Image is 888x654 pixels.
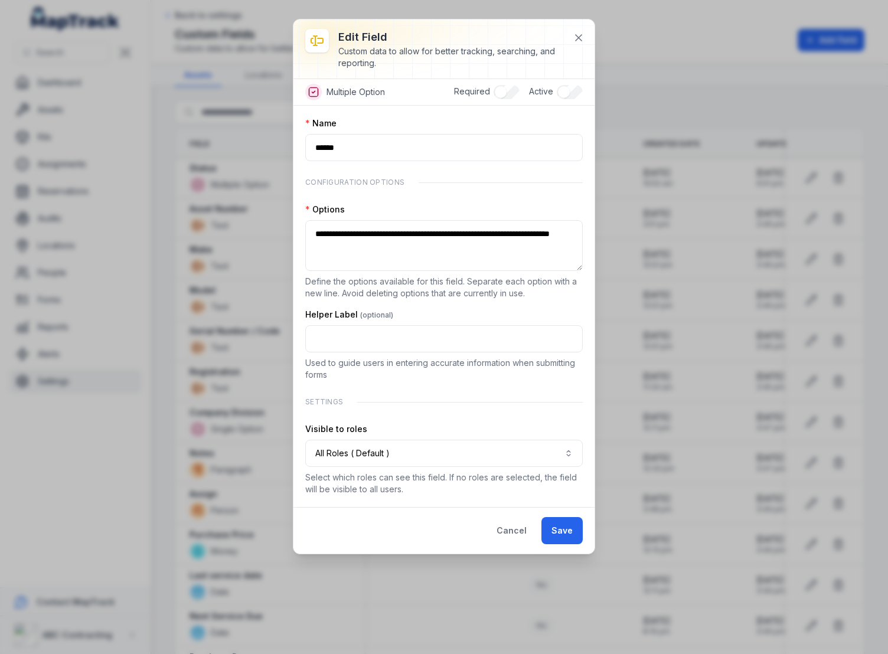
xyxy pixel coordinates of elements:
[305,276,583,299] p: Define the options available for this field. Separate each option with a new line. Avoid deleting...
[305,390,583,414] div: Settings
[305,325,583,352] input: :r3j:-form-item-label
[529,86,553,96] span: Active
[338,45,564,69] div: Custom data to allow for better tracking, searching, and reporting.
[305,309,393,321] label: Helper Label
[305,171,583,194] div: Configuration Options
[305,220,583,271] textarea: :r3i:-form-item-label
[338,29,564,45] h3: Edit field
[305,357,583,381] p: Used to guide users in entering accurate information when submitting forms
[305,440,583,467] button: All Roles ( Default )
[305,117,337,129] label: Name
[327,86,385,98] span: Multiple Option
[305,423,367,435] label: Visible to roles
[305,204,345,215] label: Options
[305,472,583,495] p: Select which roles can see this field. If no roles are selected, the field will be visible to all...
[487,517,537,544] button: Cancel
[541,517,583,544] button: Save
[305,134,583,161] input: :r3h:-form-item-label
[454,86,490,96] span: Required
